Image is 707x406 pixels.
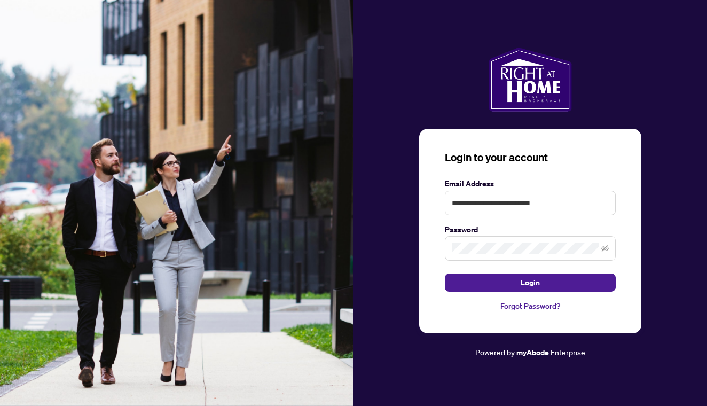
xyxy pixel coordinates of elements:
button: Login [445,274,616,292]
h3: Login to your account [445,150,616,165]
a: myAbode [516,347,549,358]
a: Forgot Password? [445,300,616,312]
span: Login [521,274,540,291]
img: ma-logo [489,48,571,112]
label: Password [445,224,616,236]
span: Powered by [475,347,515,357]
span: Enterprise [551,347,585,357]
span: eye-invisible [601,245,609,252]
label: Email Address [445,178,616,190]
